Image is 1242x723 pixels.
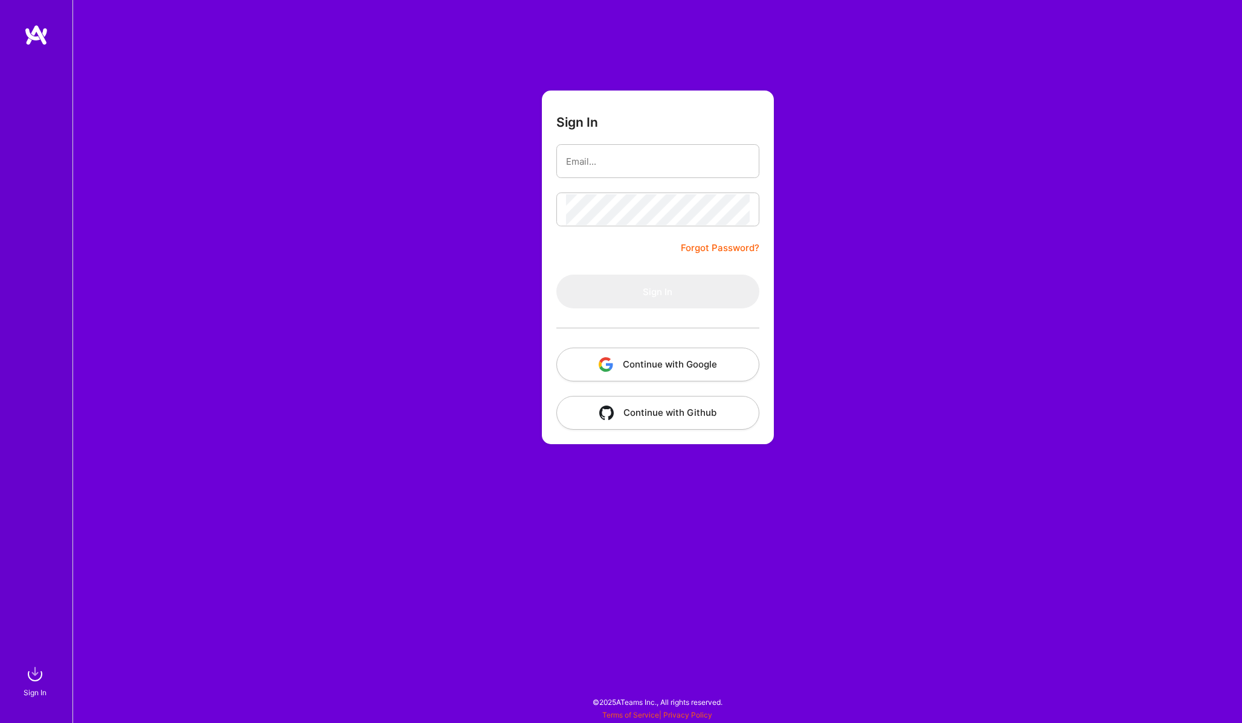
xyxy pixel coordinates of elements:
a: Privacy Policy [663,710,712,719]
h3: Sign In [556,115,598,130]
button: Continue with Google [556,348,759,381]
img: icon [599,406,614,420]
div: © 2025 ATeams Inc., All rights reserved. [72,687,1242,717]
span: | [602,710,712,719]
button: Sign In [556,275,759,308]
a: sign inSign In [25,662,47,699]
img: icon [599,357,613,372]
a: Terms of Service [602,710,659,719]
button: Continue with Github [556,396,759,430]
div: Sign In [24,686,47,699]
img: sign in [23,662,47,686]
img: logo [24,24,48,46]
a: Forgot Password? [681,241,759,255]
input: Email... [566,146,750,177]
